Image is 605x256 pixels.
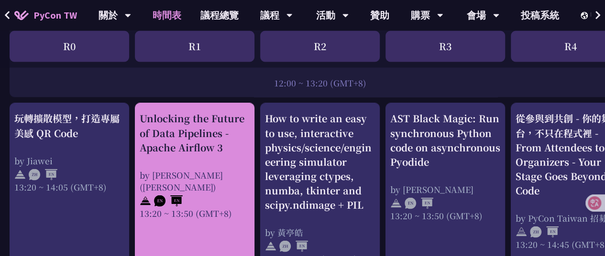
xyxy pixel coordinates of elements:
div: AST Black Magic: Run synchronous Python code on asynchronous Pyodide [390,111,500,169]
span: PyCon TW [33,8,77,22]
img: svg+xml;base64,PHN2ZyB4bWxucz0iaHR0cDovL3d3dy53My5vcmcvMjAwMC9zdmciIHdpZHRoPSIyNCIgaGVpZ2h0PSIyNC... [390,197,402,209]
img: ENEN.5a408d1.svg [405,197,433,209]
img: svg+xml;base64,PHN2ZyB4bWxucz0iaHR0cDovL3d3dy53My5vcmcvMjAwMC9zdmciIHdpZHRoPSIyNCIgaGVpZ2h0PSIyNC... [265,240,276,252]
img: ZHEN.371966e.svg [279,240,308,252]
a: PyCon TW [5,3,87,27]
img: ENEN.5a408d1.svg [154,195,183,206]
div: by [PERSON_NAME] ([PERSON_NAME]) [140,169,250,192]
img: ZHEN.371966e.svg [29,169,57,180]
div: 13:20 ~ 14:05 (GMT+8) [14,181,124,192]
div: R2 [260,31,380,62]
div: by [PERSON_NAME] [390,183,500,195]
img: svg+xml;base64,PHN2ZyB4bWxucz0iaHR0cDovL3d3dy53My5vcmcvMjAwMC9zdmciIHdpZHRoPSIyNCIgaGVpZ2h0PSIyNC... [516,226,527,237]
div: How to write an easy to use, interactive physics/science/engineering simulator leveraging ctypes,... [265,111,375,212]
div: R1 [135,31,254,62]
img: svg+xml;base64,PHN2ZyB4bWxucz0iaHR0cDovL3d3dy53My5vcmcvMjAwMC9zdmciIHdpZHRoPSIyNCIgaGVpZ2h0PSIyNC... [14,169,26,180]
div: R3 [385,31,505,62]
div: 玩轉擴散模型，打造專屬美感 QR Code [14,111,124,140]
div: by 黃亭皓 [265,226,375,238]
div: Unlocking the Future of Data Pipelines - Apache Airflow 3 [140,111,250,154]
img: Home icon of PyCon TW 2025 [14,11,29,20]
img: svg+xml;base64,PHN2ZyB4bWxucz0iaHR0cDovL3d3dy53My5vcmcvMjAwMC9zdmciIHdpZHRoPSIyNCIgaGVpZ2h0PSIyNC... [140,195,151,206]
div: 13:20 ~ 13:50 (GMT+8) [390,209,500,221]
img: ZHEN.371966e.svg [530,226,559,237]
div: R0 [10,31,129,62]
img: Locale Icon [581,12,590,19]
div: 13:20 ~ 13:50 (GMT+8) [140,207,250,219]
div: by Jiawei [14,154,124,166]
